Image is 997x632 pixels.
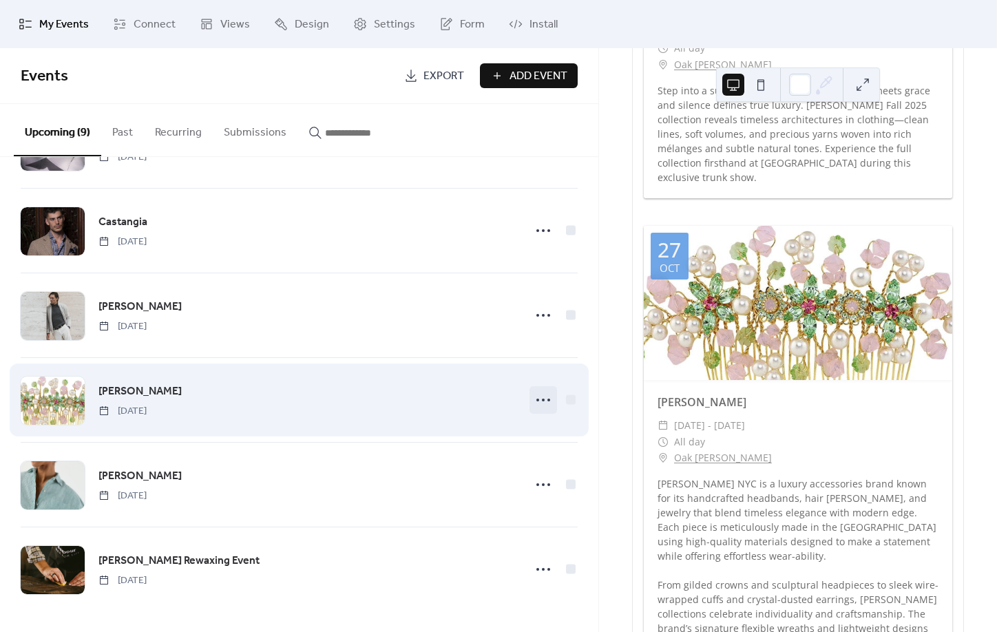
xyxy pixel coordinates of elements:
[103,6,186,43] a: Connect
[98,573,147,588] span: [DATE]
[213,104,297,155] button: Submissions
[658,56,669,73] div: ​
[8,6,99,43] a: My Events
[98,298,182,316] a: [PERSON_NAME]
[98,467,182,485] a: [PERSON_NAME]
[264,6,339,43] a: Design
[374,17,415,33] span: Settings
[295,17,329,33] span: Design
[644,83,952,185] div: Step into a surreal landscape where geometry meets grace and silence defines true luxury. [PERSON...
[658,450,669,466] div: ​
[14,104,101,156] button: Upcoming (9)
[674,417,745,434] span: [DATE] - [DATE]
[674,40,705,56] span: All day
[394,63,474,88] a: Export
[658,240,681,260] div: 27
[658,40,669,56] div: ​
[674,56,772,73] a: Oak [PERSON_NAME]
[39,17,89,33] span: My Events
[460,17,485,33] span: Form
[98,235,147,249] span: [DATE]
[220,17,250,33] span: Views
[98,552,260,570] a: [PERSON_NAME] Rewaxing Event
[98,489,147,503] span: [DATE]
[510,68,567,85] span: Add Event
[98,319,147,334] span: [DATE]
[674,434,705,450] span: All day
[343,6,426,43] a: Settings
[98,213,147,231] a: Castangia
[98,299,182,315] span: [PERSON_NAME]
[98,404,147,419] span: [DATE]
[21,61,68,92] span: Events
[429,6,495,43] a: Form
[423,68,464,85] span: Export
[674,450,772,466] a: Oak [PERSON_NAME]
[189,6,260,43] a: Views
[658,434,669,450] div: ​
[498,6,568,43] a: Install
[529,17,558,33] span: Install
[144,104,213,155] button: Recurring
[660,263,680,273] div: Oct
[480,63,578,88] button: Add Event
[644,394,952,410] div: [PERSON_NAME]
[98,553,260,569] span: [PERSON_NAME] Rewaxing Event
[98,150,147,165] span: [DATE]
[658,417,669,434] div: ​
[134,17,176,33] span: Connect
[101,104,144,155] button: Past
[98,383,182,401] a: [PERSON_NAME]
[98,383,182,400] span: [PERSON_NAME]
[98,468,182,485] span: [PERSON_NAME]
